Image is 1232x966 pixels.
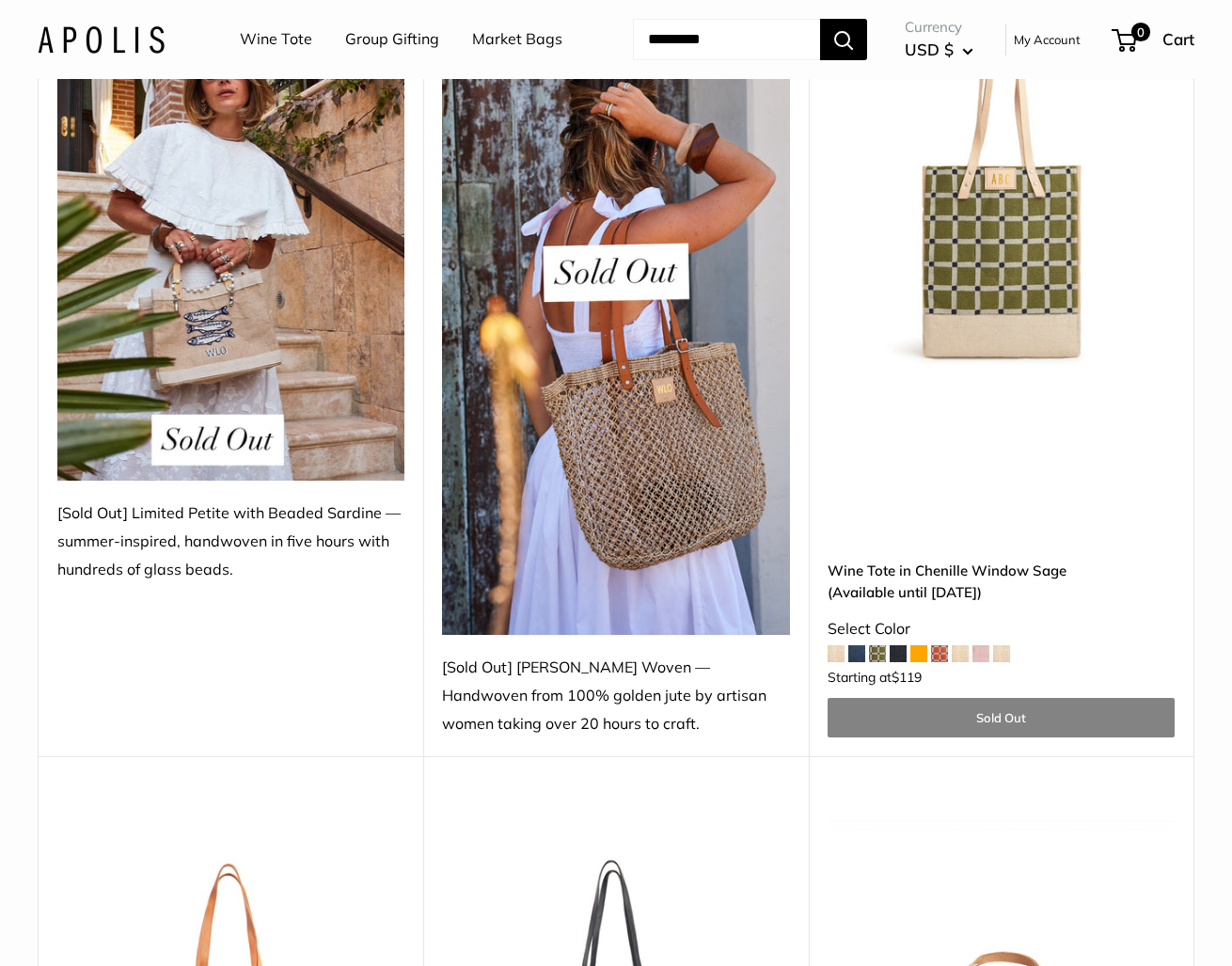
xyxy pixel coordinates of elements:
span: Currency [905,14,973,40]
div: [Sold Out] Limited Petite with Beaded Sardine — summer-inspired, handwoven in five hours with hun... [57,499,404,584]
span: Starting at [828,671,922,684]
input: Search... [633,19,820,60]
span: $119 [892,669,922,686]
img: Wine Tote in Chenille Window Sage [828,17,1175,364]
span: USD $ [905,40,954,59]
a: Sold Out [828,698,1175,737]
img: Apolis [38,25,165,53]
a: My Account [1014,28,1081,51]
button: USD $ [905,35,973,65]
div: Select Color [828,615,1175,643]
span: Cart [1162,29,1194,49]
button: Search [820,19,867,60]
a: Wine Tote in Chenille Window Sage(Available until [DATE]) [828,560,1175,604]
div: [Sold Out] [PERSON_NAME] Woven — Handwoven from 100% golden jute by artisan women taking over 20 ... [442,654,789,738]
a: 0 Cart [1114,24,1194,55]
img: [Sold Out] Mercado Woven — Handwoven from 100% golden jute by artisan women taking over 20 hours ... [442,17,789,634]
img: [Sold Out] Limited Petite with Beaded Sardine — summer-inspired, handwoven in five hours with hun... [57,17,404,480]
a: Group Gifting [345,25,439,54]
iframe: Sign Up via Text for Offers [15,895,201,951]
span: 0 [1131,23,1150,41]
a: Wine Tote in Chenille Window SageWine Tote in Chenille Window Sage [828,17,1175,364]
a: Wine Tote [240,25,312,54]
a: Market Bags [472,25,562,54]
